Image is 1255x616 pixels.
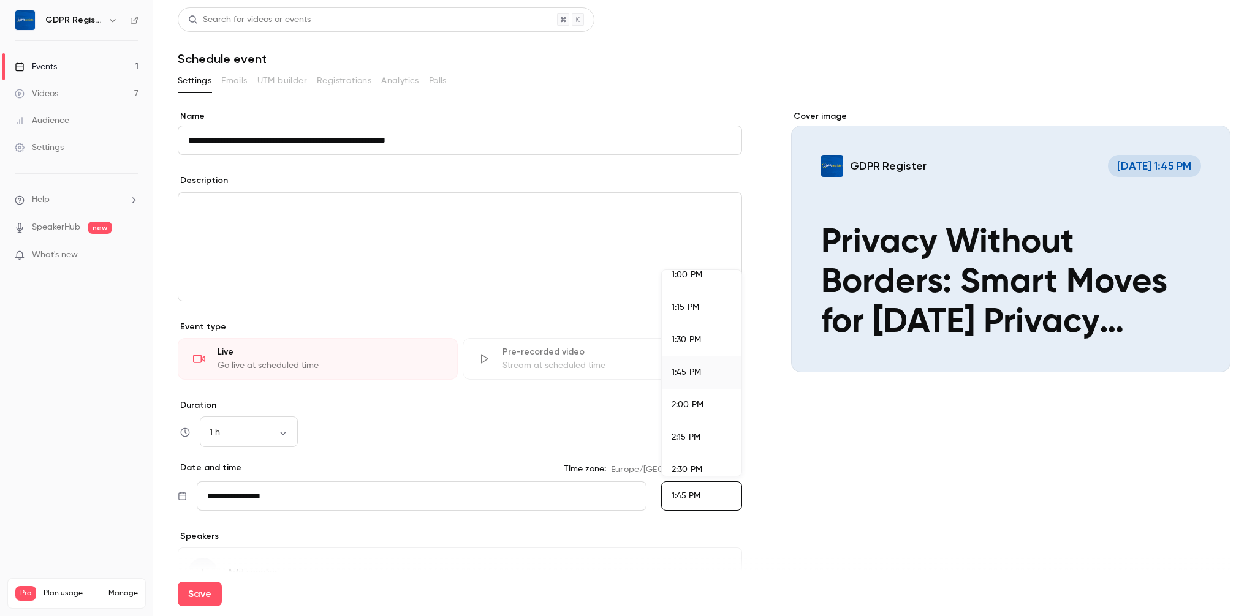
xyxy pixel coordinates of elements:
span: 1:00 PM [672,271,702,279]
span: 2:15 PM [672,433,700,441]
span: 1:45 PM [672,368,701,377]
span: 2:00 PM [672,400,703,409]
span: 1:30 PM [672,336,701,344]
span: 1:15 PM [672,303,699,312]
span: 2:30 PM [672,465,702,474]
